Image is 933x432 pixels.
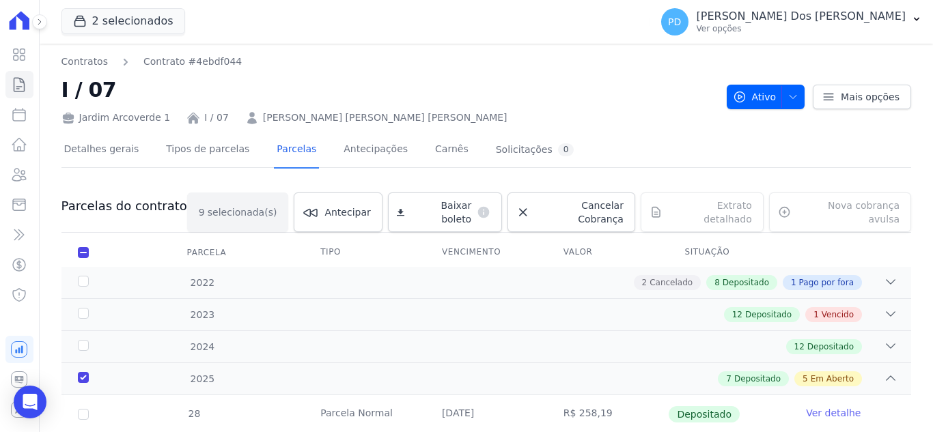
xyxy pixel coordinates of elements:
span: 9 [199,205,205,219]
th: Situação [668,238,790,267]
span: selecionada(s) [208,205,277,219]
div: 0 [558,143,574,156]
span: 5 [803,373,808,385]
span: 1 [791,276,796,289]
span: 2 [642,276,647,289]
button: PD [PERSON_NAME] Dos [PERSON_NAME] Ver opções [650,3,933,41]
a: Parcelas [274,132,319,169]
h3: Parcelas do contrato [61,198,187,214]
a: Detalhes gerais [61,132,142,169]
a: Antecipar [294,192,382,232]
span: Depositado [807,341,854,353]
span: Depositado [669,406,740,422]
button: 2 selecionados [61,8,185,34]
a: Solicitações0 [493,132,577,169]
div: Solicitações [496,143,574,156]
span: 12 [794,341,805,353]
h2: I / 07 [61,74,716,105]
span: 7 [726,373,732,385]
th: Valor [547,238,669,267]
p: Ver opções [697,23,906,34]
span: Antecipar [324,205,370,219]
a: Ver detalhe [806,406,861,420]
span: Depositado [723,276,769,289]
a: Contratos [61,55,108,69]
nav: Breadcrumb [61,55,716,69]
span: Mais opções [841,90,900,104]
span: PD [668,17,681,27]
p: [PERSON_NAME] Dos [PERSON_NAME] [697,10,906,23]
div: Jardim Arcoverde 1 [61,111,171,125]
a: Cancelar Cobrança [507,192,635,232]
span: 1 [813,308,819,321]
a: I / 07 [204,111,229,125]
span: Depositado [745,308,792,321]
span: 28 [187,408,201,419]
div: Open Intercom Messenger [14,386,46,418]
span: Cancelar Cobrança [535,199,624,226]
a: Carnês [432,132,471,169]
nav: Breadcrumb [61,55,242,69]
span: Depositado [734,373,781,385]
span: 12 [732,308,742,321]
div: Parcela [171,239,243,266]
span: Cancelado [650,276,693,289]
a: Tipos de parcelas [163,132,252,169]
a: Mais opções [813,85,911,109]
span: Ativo [733,85,777,109]
span: Em Aberto [811,373,854,385]
a: Antecipações [341,132,410,169]
span: Pago por fora [799,276,854,289]
a: [PERSON_NAME] [PERSON_NAME] [PERSON_NAME] [263,111,507,125]
th: Tipo [304,238,426,267]
span: 8 [714,276,720,289]
a: Contrato #4ebdf044 [143,55,242,69]
button: Ativo [727,85,805,109]
th: Vencimento [426,238,547,267]
input: Só é possível selecionar pagamentos em aberto [78,409,89,420]
span: Vencido [822,308,854,321]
